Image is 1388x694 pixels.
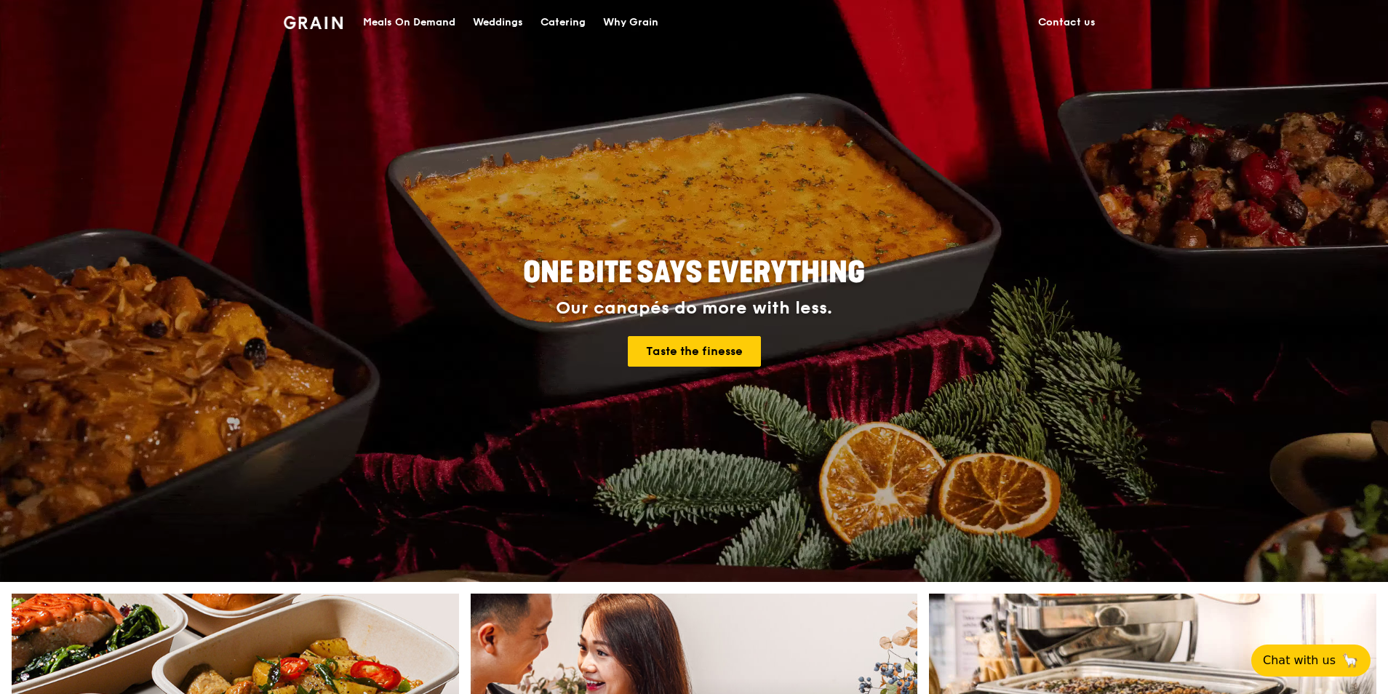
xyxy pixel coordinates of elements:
img: Grain [284,16,343,29]
a: Weddings [464,1,532,44]
div: Our canapés do more with less. [432,298,956,319]
a: Catering [532,1,594,44]
div: Catering [541,1,586,44]
span: Chat with us [1263,652,1336,669]
div: Weddings [473,1,523,44]
div: Meals On Demand [363,1,455,44]
button: Chat with us🦙 [1251,645,1371,677]
div: Why Grain [603,1,658,44]
a: Contact us [1029,1,1104,44]
span: 🦙 [1341,652,1359,669]
span: ONE BITE SAYS EVERYTHING [523,255,865,290]
a: Why Grain [594,1,667,44]
a: Taste the finesse [628,336,761,367]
